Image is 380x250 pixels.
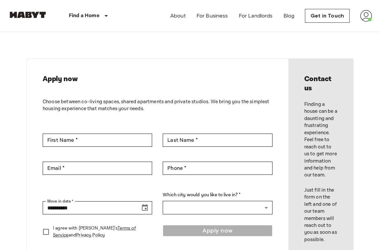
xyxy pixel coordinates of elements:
p: Find a Home [69,12,100,20]
p: Just fill in the form on the left and one of our team members will reach out to you as soon as po... [304,187,337,243]
img: Habyt [8,12,48,18]
p: Choose between co-living spaces, shared apartments and private studios. We bring you the simplest... [43,98,273,112]
a: Blog [283,12,295,20]
a: For Business [196,12,228,20]
p: I agree with [PERSON_NAME]'s and [53,225,147,239]
a: Get in Touch [305,9,350,23]
p: Finding a house can be a daunting and frustrating experience. Feel free to reach out to us to get... [304,101,337,179]
a: For Landlords [239,12,273,20]
a: Privacy Policy [76,232,105,238]
label: Move in date [47,198,74,204]
img: avatar [360,10,372,22]
label: Which city would you like to live in? * [163,192,272,199]
h2: Apply now [43,75,273,84]
a: About [170,12,186,20]
button: Choose date, selected date is Sep 19, 2025 [138,201,151,214]
h2: Contact us [304,75,337,93]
